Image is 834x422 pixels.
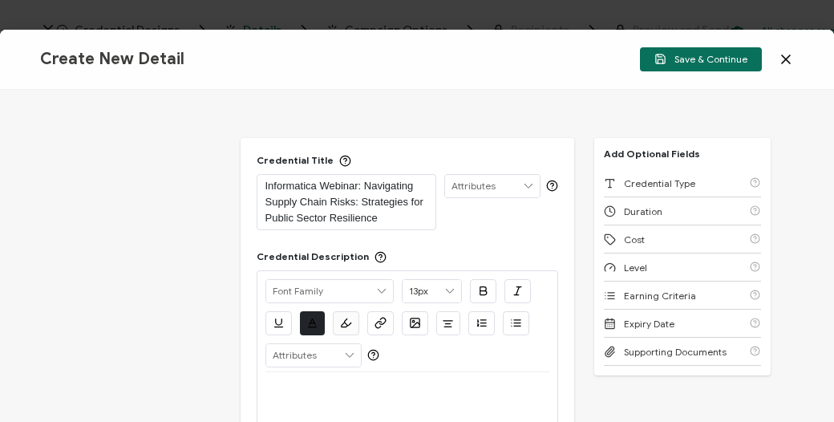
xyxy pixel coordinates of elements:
[624,205,662,217] span: Duration
[594,148,710,160] p: Add Optional Fields
[266,344,361,367] input: Attributes
[257,154,351,166] div: Credential Title
[624,290,696,302] span: Earning Criteria
[624,233,645,245] span: Cost
[40,49,184,69] span: Create New Detail
[654,53,747,65] span: Save & Continue
[640,47,762,71] button: Save & Continue
[257,250,387,262] div: Credential Description
[265,178,427,226] p: Informatica Webinar: Navigating Supply Chain Risks: Strategies for Public Sector Resilience
[445,175,540,197] input: Attributes
[754,345,834,422] iframe: Chat Widget
[266,280,393,302] input: Font Family
[624,318,674,330] span: Expiry Date
[624,262,647,274] span: Level
[403,280,461,302] input: Font Size
[624,346,727,358] span: Supporting Documents
[624,177,695,189] span: Credential Type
